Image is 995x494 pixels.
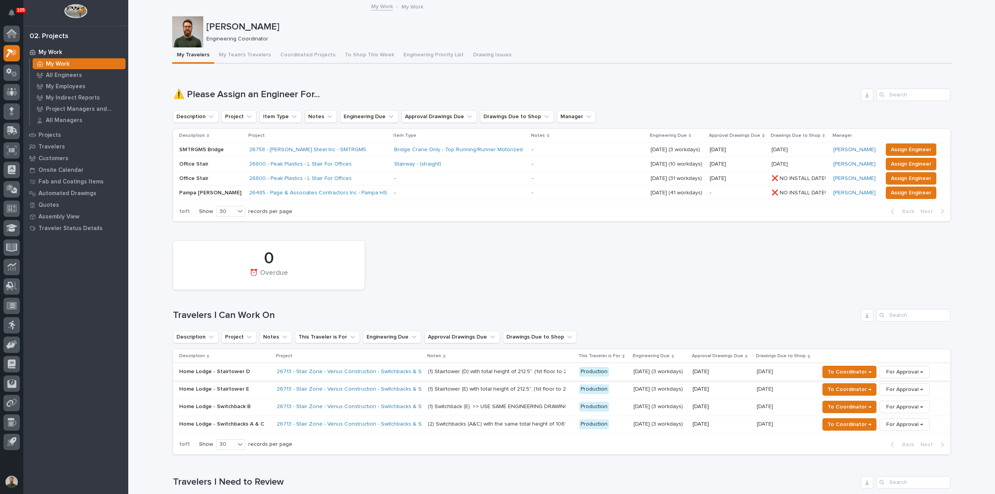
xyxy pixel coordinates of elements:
[260,331,292,343] button: Notes
[579,402,609,412] div: Production
[248,441,292,448] p: records per page
[709,131,760,140] p: Approval Drawings Due
[179,161,243,168] p: Office Stair
[46,117,82,124] p: All Managers
[23,46,128,58] a: My Work
[17,7,25,13] p: 105
[633,352,670,360] p: Engineering Due
[216,208,235,216] div: 30
[822,383,876,396] button: To Coordinator →
[173,202,196,221] p: 1 of 1
[401,110,477,123] button: Approval Drawings Due
[38,167,84,174] p: Onsite Calendar
[833,147,876,153] a: [PERSON_NAME]
[179,386,271,393] p: Home Lodge - Stairtower E
[30,32,68,41] div: 02. Projects
[23,199,128,211] a: Quotes
[917,441,950,448] button: Next
[173,171,950,186] tr: Office Stair26800 - Peak Plastics - L Stair For Offices -- [DATE] (31 workdays)[DATE]❌ NO INSTALL...
[651,147,703,153] p: [DATE] (3 workdays)
[38,132,61,139] p: Projects
[920,208,937,215] span: Next
[772,174,827,182] p: ❌ NO INSTALL DATE!
[179,147,243,153] p: SMTRGM5 Bridge
[880,383,930,396] button: For Approval →
[757,419,775,428] p: [DATE]
[833,175,876,182] a: [PERSON_NAME]
[827,402,871,412] span: To Coordinator →
[249,161,352,168] a: 26800 - Peak Plastics - L Stair For Offices
[199,441,213,448] p: Show
[880,401,930,413] button: For Approval →
[206,36,945,42] p: Engineering Coordinator
[833,190,876,196] a: [PERSON_NAME]
[46,106,122,113] p: Project Managers and Engineers
[692,352,743,360] p: Approval Drawings Due
[38,225,103,232] p: Traveler Status Details
[23,211,128,222] a: Assembly View
[46,94,100,101] p: My Indirect Reports
[891,188,931,197] span: Assign Engineer
[886,402,923,412] span: For Approval →
[249,175,352,182] a: 26800 - Peak Plastics - L Stair For Offices
[772,159,789,168] p: [DATE]
[340,110,398,123] button: Engineering Due
[891,145,931,154] span: Assign Engineer
[222,331,257,343] button: Project
[179,190,243,196] p: Pampa [PERSON_NAME]
[427,352,441,360] p: Notes
[693,386,751,393] p: [DATE]
[38,190,96,197] p: Automated Drawings
[179,368,271,375] p: Home Lodge - Stairtower D
[757,384,775,393] p: [DATE]
[693,403,751,410] p: [DATE]
[248,208,292,215] p: records per page
[579,419,609,429] div: Production
[634,368,686,375] p: [DATE] (3 workdays)
[179,131,205,140] p: Description
[179,352,205,360] p: Description
[173,143,950,157] tr: SMTRGM5 Bridge26758 - [PERSON_NAME] Steel Inc - SMTRGM5 Bridge Crane Only - Top Running/Runner Mo...
[276,47,340,64] button: Coordinated Projects
[424,331,500,343] button: Approval Drawings Due
[214,47,276,64] button: My Team's Travelers
[822,366,876,378] button: To Coordinator →
[827,367,871,377] span: To Coordinator →
[173,157,950,171] tr: Office Stair26800 - Peak Plastics - L Stair For Offices Stairway - (straight) - [DATE] (10 workda...
[532,190,533,196] div: -
[394,161,441,168] a: Stairway - (straight)
[249,190,407,196] a: 26485 - Page & Associates Contractors Inc - Pampa HS Cranes
[173,381,950,398] tr: Home Lodge - Stairtower E26713 - Stair Zone - Venus Construction - Switchbacks & Stairtowers (1) ...
[46,72,82,79] p: All Engineers
[295,331,360,343] button: This Traveler is For
[277,403,447,410] a: 26713 - Stair Zone - Venus Construction - Switchbacks & Stairtowers
[920,441,937,448] span: Next
[38,143,65,150] p: Travelers
[886,385,923,394] span: For Approval →
[222,110,257,123] button: Project
[3,474,20,490] button: users-avatar
[710,190,765,196] p: -
[917,208,950,215] button: Next
[885,441,917,448] button: Back
[876,476,950,489] input: Search
[876,89,950,101] div: Search
[173,415,950,433] tr: Home Lodge - Switchbacks A & C26713 - Stair Zone - Venus Construction - Switchbacks & Stairtowers...
[172,47,214,64] button: My Travelers
[886,187,936,199] button: Assign Engineer
[531,131,545,140] p: Notes
[822,418,876,431] button: To Coordinator →
[428,403,564,410] div: (1) Switchback (E). >> USE SAME ENGINEERING DRAWINGS AS JOB#26427 << with only 1 adjustment (chan...
[277,368,447,375] a: 26713 - Stair Zone - Venus Construction - Switchbacks & Stairtowers
[886,420,923,429] span: For Approval →
[651,175,703,182] p: [DATE] (31 workdays)
[179,175,243,182] p: Office Stair
[876,309,950,321] input: Search
[206,21,948,33] p: [PERSON_NAME]
[38,202,59,209] p: Quotes
[578,352,620,360] p: This Traveler is For
[64,4,87,18] img: Workspace Logo
[173,186,950,200] tr: Pampa [PERSON_NAME]26485 - Page & Associates Contractors Inc - Pampa HS Cranes -- [DATE] (41 work...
